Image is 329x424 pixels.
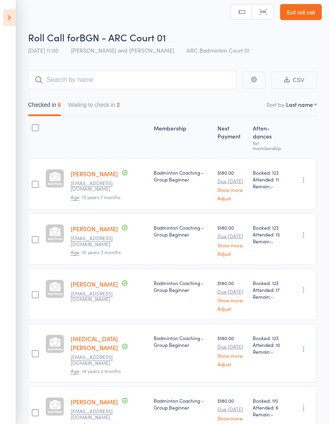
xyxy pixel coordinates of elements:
[214,120,250,155] div: Next Payment
[217,344,247,349] small: Due [DATE]
[217,416,247,421] a: Show more
[217,178,247,184] small: Due [DATE]
[68,98,120,116] button: Waiting to check in2
[253,293,284,300] span: Remain:
[28,71,237,89] input: Search by name
[271,348,273,355] span: -
[217,251,247,256] a: Adjust
[71,194,120,201] span: : 13 years 7 months
[71,180,123,192] small: bdesai0505@gmail.com
[71,367,121,375] span: : 14 years 2 months
[253,238,284,245] span: Remain:
[217,334,247,366] div: $180.00
[71,169,118,178] a: [PERSON_NAME]
[253,183,284,190] span: Remain:
[253,348,284,355] span: Remain:
[266,100,284,108] label: Sort by
[280,4,322,20] a: Exit roll call
[253,169,284,176] span: Booked: 123
[271,411,273,418] span: -
[271,183,273,190] span: -
[253,279,284,286] span: Booked: 123
[217,279,247,311] div: $180.00
[150,120,214,155] div: Membership
[28,46,59,54] span: [DATE] 11:00
[217,306,247,311] a: Adjust
[154,169,211,183] div: Badminton Coaching - Group Beginner
[71,280,118,288] a: [PERSON_NAME]
[253,334,284,341] span: Booked: 123
[71,291,123,302] small: Sravankgolla@gmail.com
[117,102,120,108] div: 2
[253,404,284,411] span: Attended: 6
[217,169,247,201] div: $180.00
[58,102,61,108] div: 6
[28,31,79,44] span: Roll Call for
[71,235,123,247] small: g.pramod.kumar@gmail.com
[28,98,61,116] button: Checked in6
[217,353,247,358] a: Show more
[253,341,284,348] span: Attended: 10
[217,196,247,201] a: Adjust
[71,408,123,420] small: sainathuni@live.com
[154,224,211,238] div: Badminton Coaching - Group Beginner
[71,46,174,54] span: [PERSON_NAME] and [PERSON_NAME]
[154,397,211,411] div: Badminton Coaching - Group Beginner
[217,406,247,412] small: Due [DATE]
[217,298,247,303] a: Show more
[217,361,247,367] a: Adjust
[253,140,284,151] div: for membership
[271,293,273,300] span: -
[217,224,247,256] div: $180.00
[187,46,250,54] span: ARC Badminton Court 01
[253,231,284,238] span: Attended: 15
[271,71,317,89] button: CSV
[286,100,313,108] div: Last name
[71,334,118,352] a: [MEDICAL_DATA][PERSON_NAME]
[271,238,273,245] span: -
[71,354,123,366] small: dpakalapati@yahoo.com
[253,411,284,418] span: Remain:
[71,224,118,233] a: [PERSON_NAME]
[253,286,284,293] span: Attended: 17
[154,279,211,293] div: Badminton Coaching - Group Beginner
[79,31,166,44] span: BGN - ARC Court 01
[253,224,284,231] span: Booked: 123
[71,249,121,256] span: : 15 years 3 months
[250,120,288,155] div: Atten­dances
[217,233,247,239] small: Due [DATE]
[253,397,284,404] span: Booked: 110
[217,187,247,192] a: Show more
[154,334,211,348] div: Badminton Coaching - Group Beginner
[217,289,247,294] small: Due [DATE]
[253,176,284,183] span: Attended: 11
[217,243,247,248] a: Show more
[71,397,118,406] a: [PERSON_NAME]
